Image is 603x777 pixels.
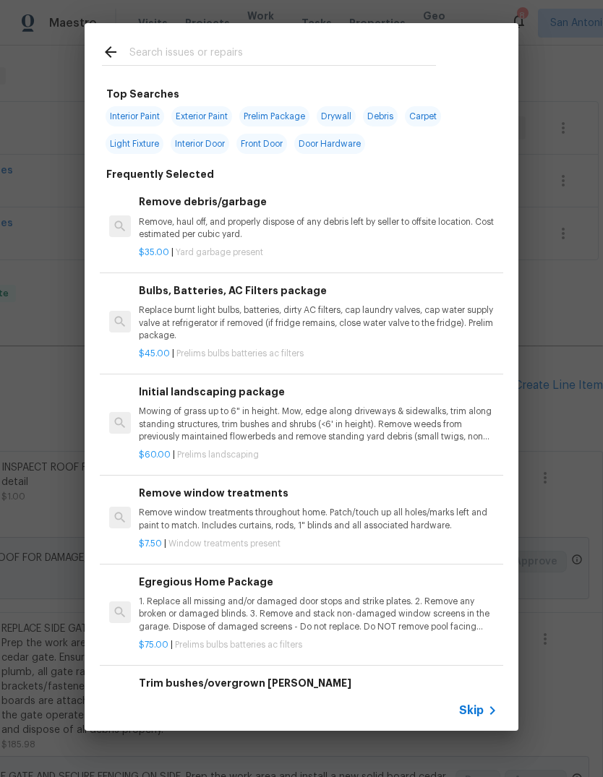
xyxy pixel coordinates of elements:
span: Exterior Paint [171,106,232,126]
span: Light Fixture [106,134,163,154]
h6: Initial landscaping package [139,384,497,400]
span: $75.00 [139,640,168,649]
span: Front Door [236,134,287,154]
h6: Remove debris/garbage [139,194,497,210]
h6: Remove window treatments [139,485,497,501]
p: Replace burnt light bulbs, batteries, dirty AC filters, cap laundry valves, cap water supply valv... [139,304,497,341]
p: Remove window treatments throughout home. Patch/touch up all holes/marks left and paint to match.... [139,507,497,531]
p: | [139,348,497,360]
span: Interior Door [171,134,229,154]
span: Prelims landscaping [177,450,259,459]
p: | [139,538,497,550]
span: Debris [363,106,398,126]
p: | [139,246,497,259]
span: Door Hardware [294,134,365,154]
span: $35.00 [139,248,169,257]
input: Search issues or repairs [129,43,436,65]
span: Interior Paint [106,106,164,126]
span: $60.00 [139,450,171,459]
span: $7.50 [139,539,162,548]
span: Drywall [317,106,356,126]
h6: Egregious Home Package [139,574,497,590]
span: Yard garbage present [176,248,263,257]
p: 1. Replace all missing and/or damaged door stops and strike plates. 2. Remove any broken or damag... [139,596,497,632]
h6: Frequently Selected [106,166,214,182]
p: Remove, haul off, and properly dispose of any debris left by seller to offsite location. Cost est... [139,216,497,241]
span: Carpet [405,106,441,126]
p: | [139,639,497,651]
span: $45.00 [139,349,170,358]
p: Mowing of grass up to 6" in height. Mow, edge along driveways & sidewalks, trim along standing st... [139,405,497,442]
span: Skip [459,703,484,718]
span: Prelims bulbs batteries ac filters [176,349,304,358]
h6: Bulbs, Batteries, AC Filters package [139,283,497,299]
p: | [139,449,497,461]
span: Window treatments present [168,539,281,548]
span: Prelims bulbs batteries ac filters [175,640,302,649]
h6: Trim bushes/overgrown [PERSON_NAME] [139,675,497,691]
span: Prelim Package [239,106,309,126]
h6: Top Searches [106,86,179,102]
